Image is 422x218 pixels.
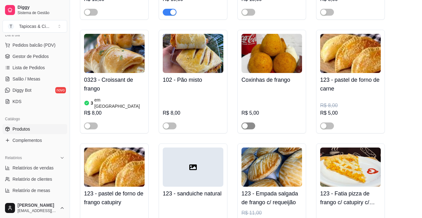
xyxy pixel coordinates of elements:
[2,74,67,84] a: Salão / Mesas
[2,197,67,207] a: Relatório de fidelidadenovo
[2,96,67,106] a: KDS
[2,63,67,73] a: Lista de Pedidos
[2,51,67,61] a: Gestor de Pedidos
[163,109,223,117] div: R$ 8,00
[241,189,302,207] h4: 123 - Empada salgada de frango c/ requeijão
[12,65,45,71] span: Lista de Pedidos
[2,3,67,18] a: DiggySistema de Gestão
[2,20,67,33] button: Select a team
[2,30,67,40] div: Dia a dia
[2,163,67,173] a: Relatórios de vendas
[2,40,67,50] button: Pedidos balcão (PDV)
[163,34,223,73] img: product-image
[19,23,49,29] div: Tapiocas & Ci ...
[12,76,40,82] span: Salão / Mesas
[241,34,302,73] img: product-image
[320,34,381,73] img: product-image
[84,148,145,187] img: product-image
[84,75,145,93] h4: 0323 - Croissant de frango
[241,75,302,84] h4: Coxinhas de frango
[5,155,22,160] span: Relatórios
[84,109,145,117] div: R$ 8,00
[84,189,145,207] h4: 123 - pastel de forno de frango catupiry
[12,87,32,93] span: Diggy Bot
[12,42,56,48] span: Pedidos balcão (PDV)
[12,53,49,60] span: Gestor de Pedidos
[12,137,42,143] span: Complementos
[17,5,65,10] span: Diggy
[2,174,67,184] a: Relatório de clientes
[2,114,67,124] div: Catálogo
[12,165,54,171] span: Relatórios de vendas
[17,10,65,15] span: Sistema de Gestão
[17,208,57,213] span: [EMAIL_ADDRESS][DOMAIN_NAME]
[320,189,381,207] h4: 123 - Fatia pizza de frango c/ catupiry c/ borda
[320,75,381,93] h4: 123 - pastel de forno de carne
[241,109,302,117] div: R$ 5,00
[91,100,93,106] article: 3
[320,109,381,117] div: R$ 5,00
[8,23,14,29] span: T
[163,189,223,198] h4: 123 - sanduiche natural
[12,126,30,132] span: Produtos
[94,97,145,109] article: em [GEOGRAPHIC_DATA]
[84,34,145,73] img: product-image
[163,75,223,84] h4: 102 - Pão misto
[12,187,50,194] span: Relatório de mesas
[12,98,22,105] span: KDS
[320,102,381,109] div: R$ 8,00
[2,135,67,145] a: Complementos
[320,148,381,187] img: product-image
[241,148,302,187] img: product-image
[2,85,67,95] a: Diggy Botnovo
[2,124,67,134] a: Produtos
[241,209,302,217] div: R$ 11,00
[12,176,52,182] span: Relatório de clientes
[2,200,67,215] button: [PERSON_NAME][EMAIL_ADDRESS][DOMAIN_NAME]
[17,203,57,208] span: [PERSON_NAME]
[2,185,67,195] a: Relatório de mesas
